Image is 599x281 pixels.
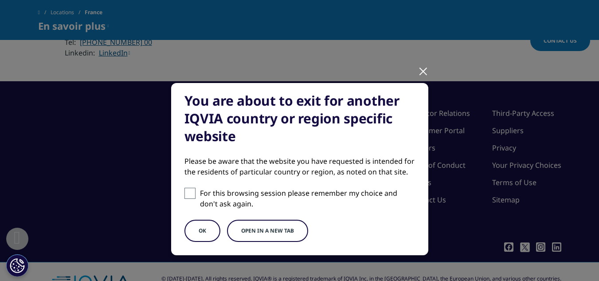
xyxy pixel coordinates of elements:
button: Cookies Settings [6,254,28,277]
div: You are about to exit for another IQVIA country or region specific website [184,92,415,145]
button: OK [184,220,220,242]
div: Please be aware that the website you have requested is intended for the residents of particular c... [184,156,415,177]
button: Open in a new tab [227,220,308,242]
p: For this browsing session please remember my choice and don't ask again. [200,188,415,209]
